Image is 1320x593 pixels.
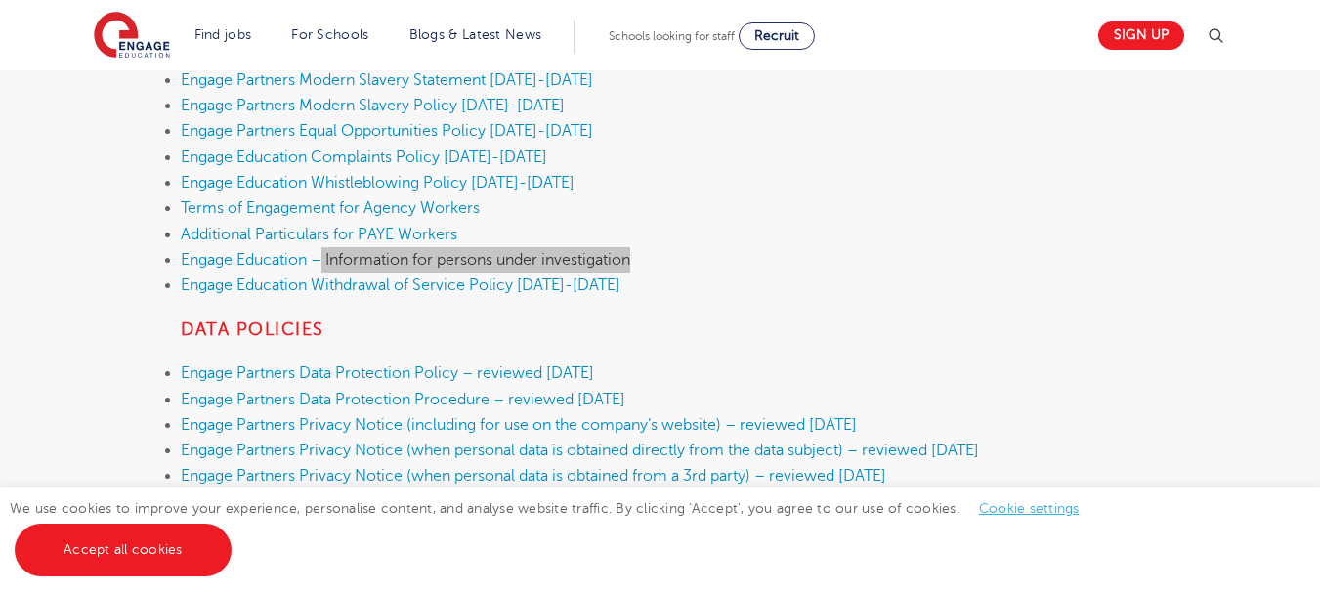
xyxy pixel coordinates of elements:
a: Engage Partners Equal Opportunities Policy [DATE]-[DATE] [181,122,593,140]
a: Find jobs [194,27,252,42]
a: Engage Partners Privacy Notice (including for use on the company’s website) – reviewed [DATE] [181,416,857,434]
a: Blogs & Latest News [409,27,542,42]
a: Cookie settings [979,501,1080,516]
a: Additional Particulars for PAYE Workers [181,226,457,243]
a: Sign up [1098,21,1184,50]
a: Engage Education Whistleblowing Policy [DATE]-[DATE] [181,174,575,191]
a: Recruit [739,22,815,50]
a: Terms of Engagement for Agency Workers [181,199,480,217]
a: Engage Partners Modern Slavery Policy [DATE]-[DATE] [181,97,565,114]
a: Engage Partners Data Protection Procedure – reviewed [DATE] [181,391,625,408]
a: For Schools [291,27,368,42]
span: Recruit [754,28,799,43]
a: Engage Partners Privacy Notice (when personal data is obtained from a 3rd party) – reviewed [DATE] [181,467,886,485]
a: Engage Partners Privacy Notice (when personal data is obtained directly from the data subject) – ... [181,442,979,459]
a: Engage Education Withdrawal of Service Policy [DATE]-[DATE] [181,276,620,294]
a: Engage Partners Modern Slavery Statement [DATE]-[DATE] [181,71,593,89]
img: Engage Education [94,12,170,61]
strong: Data Policies [181,319,324,339]
a: Engage Partners Data Protection Policy – reviewed [DATE] [181,364,594,382]
a: Accept all cookies [15,524,232,576]
span: Schools looking for staff [609,29,735,43]
a: Engage Education – Information for persons under investigation [181,251,630,269]
a: Engage Education Complaints Policy [DATE]-[DATE] [181,148,547,166]
span: We use cookies to improve your experience, personalise content, and analyse website traffic. By c... [10,501,1099,557]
